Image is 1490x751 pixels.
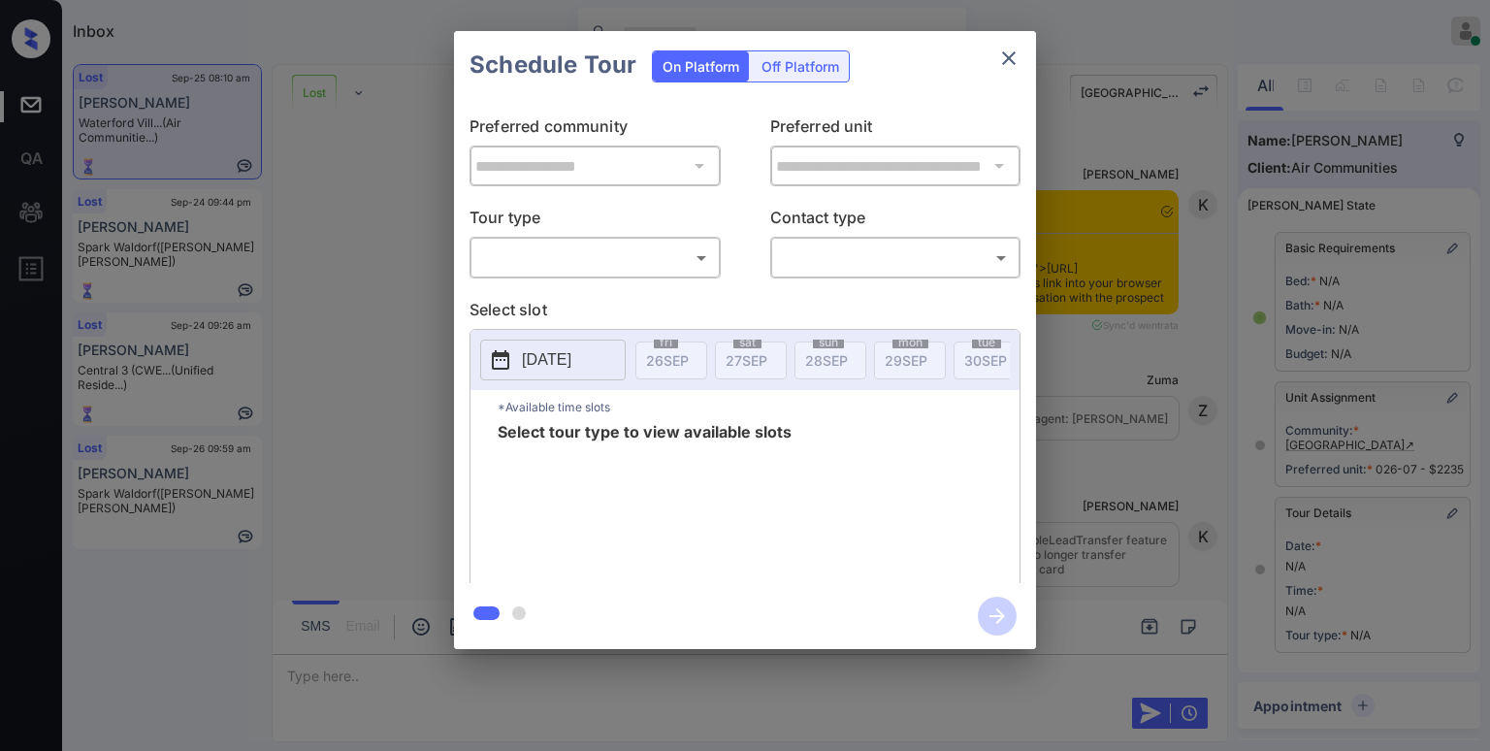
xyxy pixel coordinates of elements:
h2: Schedule Tour [454,31,652,99]
button: [DATE] [480,340,626,380]
p: *Available time slots [498,390,1020,424]
span: Select tour type to view available slots [498,424,792,579]
p: Preferred community [470,114,721,146]
p: Select slot [470,298,1020,329]
div: On Platform [653,51,749,82]
button: close [989,39,1028,78]
p: Contact type [770,206,1021,237]
p: Preferred unit [770,114,1021,146]
div: Off Platform [752,51,849,82]
p: Tour type [470,206,721,237]
p: [DATE] [522,348,571,372]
